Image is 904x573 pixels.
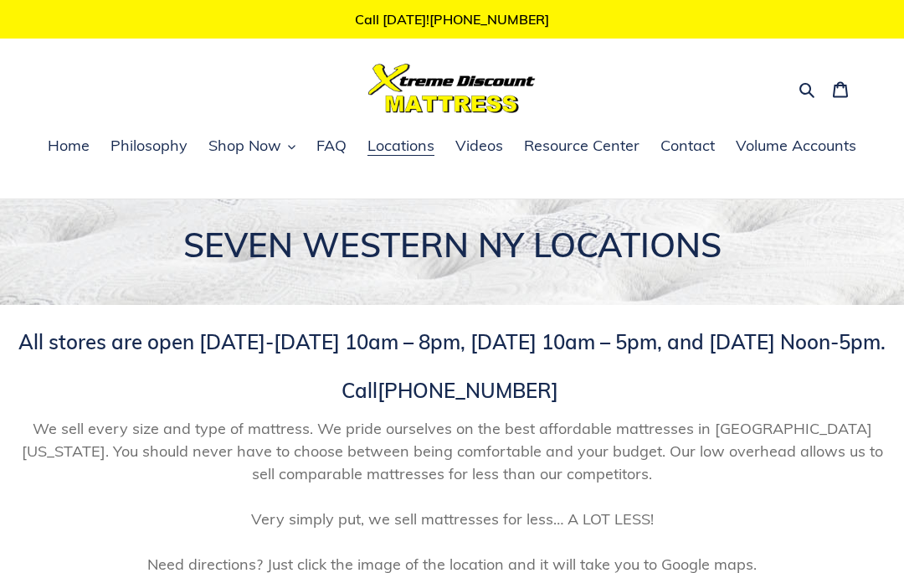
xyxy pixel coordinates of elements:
[359,134,443,159] a: Locations
[727,134,865,159] a: Volume Accounts
[39,134,98,159] a: Home
[368,64,536,113] img: Xtreme Discount Mattress
[516,134,648,159] a: Resource Center
[378,378,558,403] a: [PHONE_NUMBER]
[367,136,434,156] span: Locations
[736,136,856,156] span: Volume Accounts
[48,136,90,156] span: Home
[660,136,715,156] span: Contact
[308,134,355,159] a: FAQ
[429,11,549,28] a: [PHONE_NUMBER]
[208,136,281,156] span: Shop Now
[447,134,511,159] a: Videos
[455,136,503,156] span: Videos
[200,134,304,159] button: Shop Now
[18,329,886,403] span: All stores are open [DATE]-[DATE] 10am – 8pm, [DATE] 10am – 5pm, and [DATE] Noon-5pm. Call
[102,134,196,159] a: Philosophy
[183,224,722,266] span: SEVEN WESTERN NY LOCATIONS
[524,136,639,156] span: Resource Center
[316,136,347,156] span: FAQ
[652,134,723,159] a: Contact
[110,136,187,156] span: Philosophy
